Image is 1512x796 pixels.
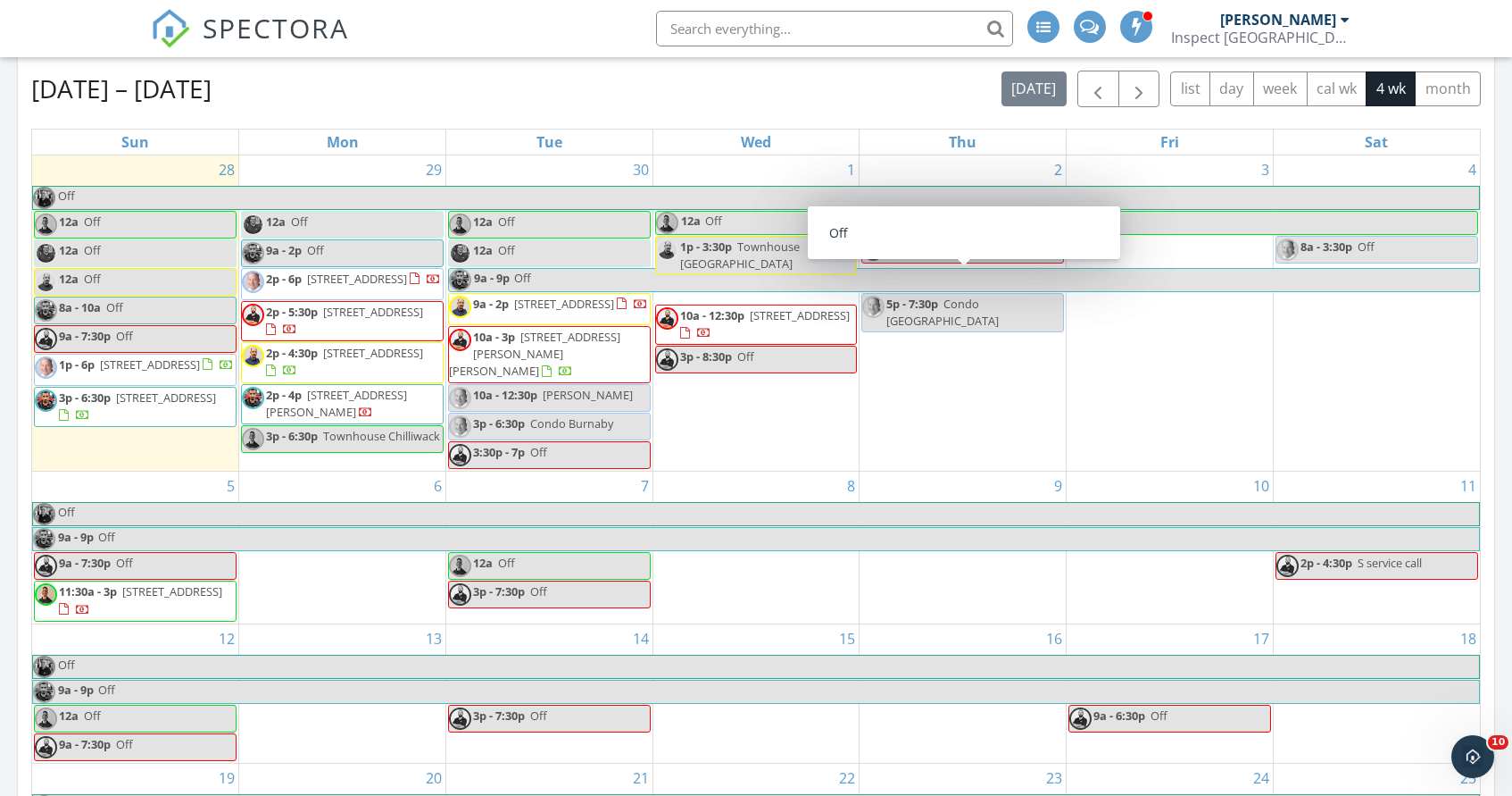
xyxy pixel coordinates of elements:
img: img_8705.jpg [33,656,55,678]
button: [DATE] [1001,71,1067,106]
span: Off [58,504,75,520]
button: month [1415,71,1481,106]
span: 12a [59,242,79,258]
a: 1p - 6p [STREET_ADDRESS] [59,356,234,373]
td: Go to October 8, 2025 [652,472,860,624]
a: Go to October 2, 2025 [1051,155,1066,184]
span: [STREET_ADDRESS][PERSON_NAME] [266,387,407,420]
span: 1p - 6p [59,356,95,373]
span: 12a [266,214,286,230]
img: img_8705.jpg [33,503,55,525]
a: 1p - 6p [STREET_ADDRESS] [34,354,237,386]
input: Search everything... [656,11,1013,46]
a: 9a - 2p [STREET_ADDRESS] [448,293,651,325]
a: Sunday [118,130,153,155]
img: img20231129wa0004.jpg [33,528,55,550]
img: The Best Home Inspection Software - Spectora [151,9,190,48]
span: 12a [473,242,493,258]
td: Go to October 18, 2025 [1273,624,1480,763]
span: 2p - 4:30p [266,345,318,361]
span: 10a - 3p [473,329,515,345]
a: Go to September 29, 2025 [422,155,445,184]
td: Go to September 30, 2025 [445,155,652,472]
span: Off [98,529,115,545]
img: img20210731wa0006.jpg [242,304,264,326]
img: ramien.png [449,296,471,318]
span: House [943,239,977,255]
span: Off [705,213,722,229]
span: Townhouse [GEOGRAPHIC_DATA] [680,239,800,272]
span: 12a [59,708,79,724]
img: ramien.png [656,239,678,261]
span: Off [106,299,123,315]
a: Go to October 10, 2025 [1250,472,1273,500]
img: shanepos.jpg [242,271,264,293]
span: Off [116,555,133,571]
td: Go to October 4, 2025 [1273,155,1480,472]
td: Go to October 6, 2025 [239,472,446,624]
td: Go to October 11, 2025 [1273,472,1480,624]
span: 9a - 7:30p [59,736,111,752]
span: 12a [680,212,702,234]
span: 12a [473,214,493,230]
span: Off [116,328,133,344]
span: [STREET_ADDRESS] [750,307,850,323]
span: 2p - 4p [266,387,302,403]
span: 9a - 9p [57,681,95,703]
span: Off [530,444,547,460]
a: Go to October 22, 2025 [835,764,859,792]
a: Go to October 19, 2025 [215,764,238,792]
a: Thursday [945,130,980,155]
span: [STREET_ADDRESS][PERSON_NAME][PERSON_NAME] [449,329,620,379]
span: Off [84,242,101,258]
a: Go to October 15, 2025 [835,624,859,653]
img: img20210731wa0006.jpg [449,444,471,466]
a: Go to October 5, 2025 [223,472,238,500]
img: resized_20240307_105538.jpeg [35,214,57,236]
td: Go to October 2, 2025 [860,155,1067,472]
span: Off [58,657,75,673]
a: 10a - 12:30p [STREET_ADDRESS] [655,305,858,345]
span: Off [514,270,531,286]
img: shanepos.jpg [449,415,471,438]
span: Off [498,242,515,258]
button: Next [1118,71,1160,107]
span: 9a - 2p [473,296,509,312]
td: Go to September 29, 2025 [239,155,446,472]
span: 8a - 10a [59,299,101,315]
a: Go to October 24, 2025 [1250,764,1273,792]
span: 12a [59,214,79,230]
img: img20210731wa0006.jpg [1069,708,1092,730]
a: Go to October 17, 2025 [1250,624,1273,653]
span: 8a - 3:30p [1300,239,1352,255]
span: 9a - 2p [266,242,302,258]
a: 2p - 6p [STREET_ADDRESS] [266,271,441,287]
a: Friday [1157,130,1183,155]
a: Go to October 23, 2025 [1043,764,1066,792]
td: Go to October 17, 2025 [1067,624,1274,763]
a: 2p - 5:30p [STREET_ADDRESS] [241,301,444,341]
a: Saturday [1361,130,1392,155]
span: 3p - 7:30p [473,583,525,599]
td: Go to September 28, 2025 [32,155,239,472]
span: Off [530,583,547,599]
span: Condo [GEOGRAPHIC_DATA] [886,296,999,329]
td: Go to October 14, 2025 [445,624,652,763]
a: 2p - 5:30p [STREET_ADDRESS] [266,304,423,337]
button: day [1209,71,1254,106]
a: Go to October 9, 2025 [1051,472,1066,500]
span: 1p - 3:30p [680,239,732,255]
span: 12a [473,555,493,571]
a: Go to September 30, 2025 [629,155,652,184]
a: Go to October 4, 2025 [1465,155,1480,184]
img: img20231129wa0004.jpg [33,681,55,703]
td: Go to October 9, 2025 [860,472,1067,624]
span: 3:30p - 7p [473,444,525,460]
a: Go to October 13, 2025 [422,624,445,653]
button: Previous [1077,71,1119,107]
span: Off [98,682,115,698]
span: 9a - 9p [473,269,511,291]
a: 2p - 4p [STREET_ADDRESS][PERSON_NAME] [266,387,407,420]
a: Go to October 14, 2025 [629,624,652,653]
span: Off [84,708,101,724]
